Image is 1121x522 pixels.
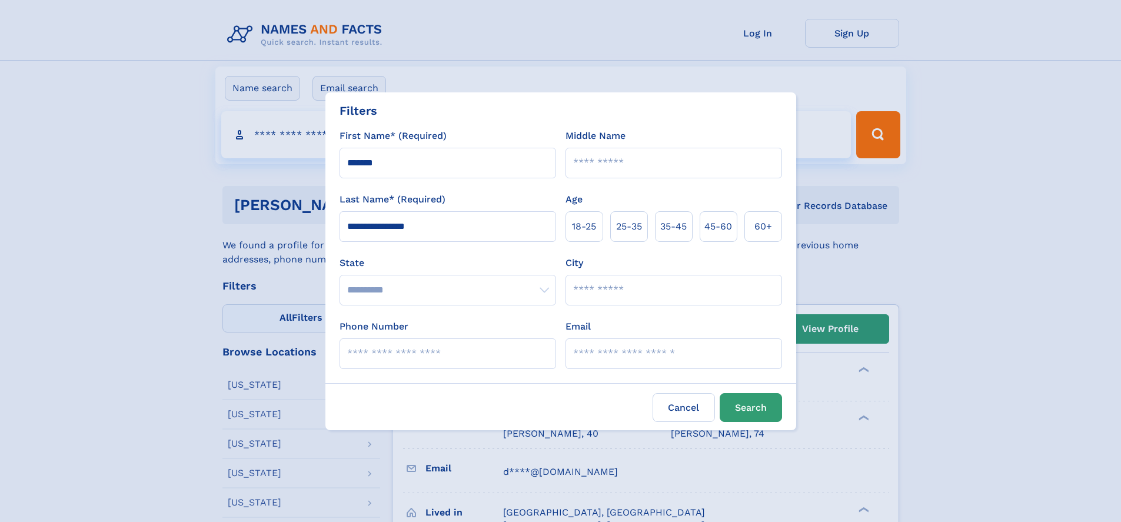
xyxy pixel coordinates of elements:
[340,192,445,207] label: Last Name* (Required)
[616,220,642,234] span: 25‑35
[566,320,591,334] label: Email
[572,220,596,234] span: 18‑25
[704,220,732,234] span: 45‑60
[754,220,772,234] span: 60+
[340,256,556,270] label: State
[340,320,408,334] label: Phone Number
[720,393,782,422] button: Search
[340,129,447,143] label: First Name* (Required)
[660,220,687,234] span: 35‑45
[566,256,583,270] label: City
[566,129,626,143] label: Middle Name
[340,102,377,119] div: Filters
[653,393,715,422] label: Cancel
[566,192,583,207] label: Age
